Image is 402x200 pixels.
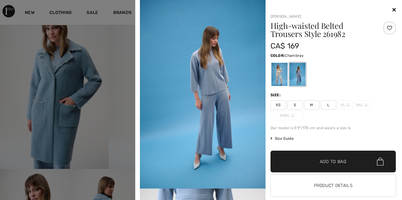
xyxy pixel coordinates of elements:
[270,100,286,110] span: XS
[270,14,301,19] a: [PERSON_NAME]
[270,92,282,98] div: Size:
[291,114,294,117] img: ring-m.svg
[270,125,396,131] div: Our model is 5'9"/175 cm and wears a size 6.
[270,111,304,120] span: XXXL
[287,100,303,110] span: S
[14,4,27,10] span: Help
[270,22,375,38] h1: High-waisted Belted Trousers Style 261982
[354,100,370,110] span: XXL
[377,157,384,166] img: Bag.svg
[346,103,350,107] img: ring-m.svg
[270,53,285,58] span: Color:
[321,100,336,110] span: L
[270,151,396,172] button: Add to Bag
[270,42,299,50] span: CA$ 169
[320,158,346,165] span: Add to Bag
[270,175,396,197] button: Product Details
[285,53,304,58] span: Chambray
[271,63,287,86] div: Birch melange
[304,100,319,110] span: M
[289,63,305,86] div: Chambray
[337,100,353,110] span: XL
[364,103,368,107] img: ring-m.svg
[270,136,294,141] span: Size Guide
